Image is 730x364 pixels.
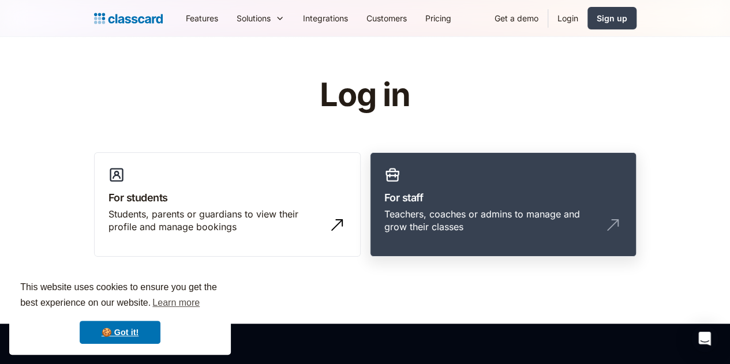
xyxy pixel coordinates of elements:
[370,152,637,257] a: For staffTeachers, coaches or admins to manage and grow their classes
[151,294,201,312] a: learn more about cookies
[384,190,622,205] h3: For staff
[9,269,231,355] div: cookieconsent
[94,152,361,257] a: For studentsStudents, parents or guardians to view their profile and manage bookings
[20,280,220,312] span: This website uses cookies to ensure you get the best experience on our website.
[548,5,587,31] a: Login
[416,5,461,31] a: Pricing
[237,12,271,24] div: Solutions
[597,12,627,24] div: Sign up
[182,77,548,113] h1: Log in
[94,10,163,27] a: home
[485,5,548,31] a: Get a demo
[294,5,357,31] a: Integrations
[691,325,718,352] div: Open Intercom Messenger
[177,5,227,31] a: Features
[227,5,294,31] div: Solutions
[108,208,323,234] div: Students, parents or guardians to view their profile and manage bookings
[587,7,637,29] a: Sign up
[384,208,599,234] div: Teachers, coaches or admins to manage and grow their classes
[357,5,416,31] a: Customers
[108,190,346,205] h3: For students
[80,321,160,344] a: dismiss cookie message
